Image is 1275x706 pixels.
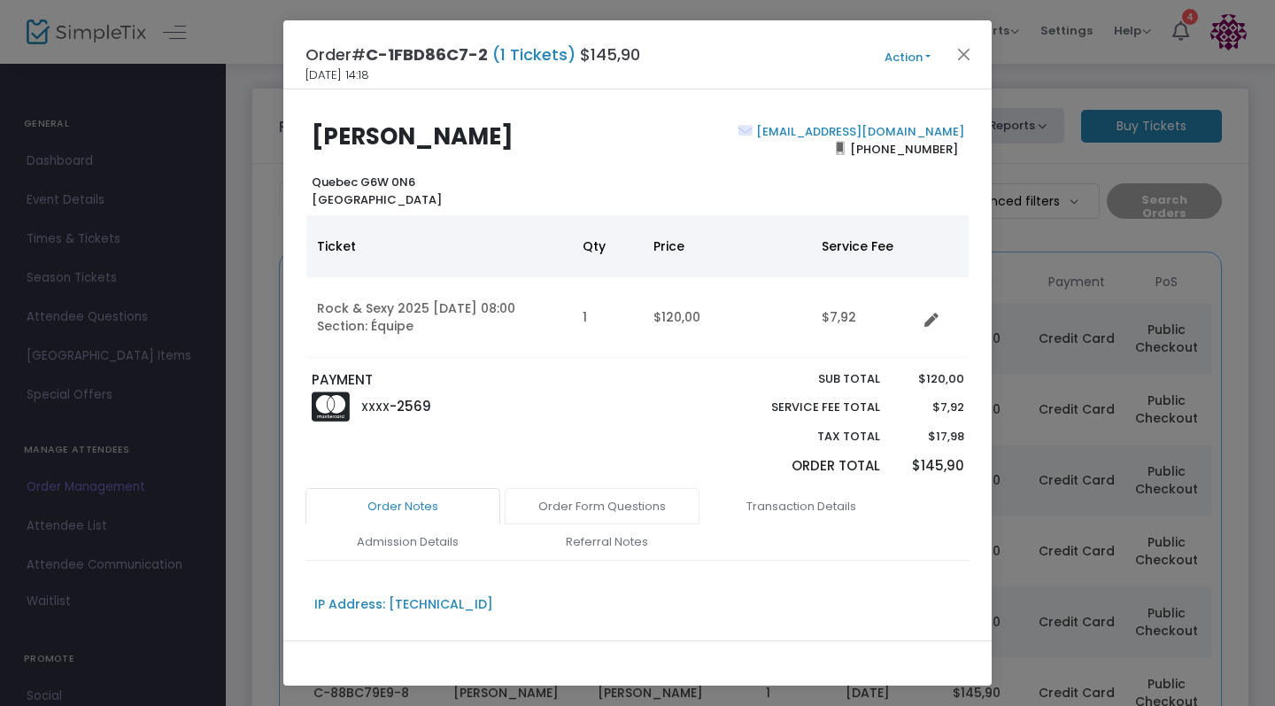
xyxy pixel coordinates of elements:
[811,277,917,358] td: $7,92
[312,370,630,391] p: PAYMENT
[753,123,964,140] a: [EMAIL_ADDRESS][DOMAIN_NAME]
[643,215,811,277] th: Price
[572,277,643,358] td: 1
[845,135,964,163] span: [PHONE_NUMBER]
[305,66,369,84] span: [DATE] 14:18
[306,277,572,358] td: Rock & Sexy 2025 [DATE] 08:00 Section: Équipe
[897,428,963,446] p: $17,98
[897,456,963,477] p: $145,90
[730,428,880,446] p: Tax Total
[312,120,514,152] b: [PERSON_NAME]
[305,488,500,525] a: Order Notes
[310,524,505,561] a: Admission Details
[643,277,811,358] td: $120,00
[361,400,390,415] span: XXXX
[730,370,880,388] p: Sub total
[312,174,442,208] b: Quebec G6W 0N6 [GEOGRAPHIC_DATA]
[572,215,643,277] th: Qty
[505,488,699,525] a: Order Form Questions
[306,215,572,277] th: Ticket
[730,399,880,416] p: Service Fee Total
[306,215,969,358] div: Data table
[730,456,880,477] p: Order Total
[953,43,976,66] button: Close
[488,43,580,66] span: (1 Tickets)
[314,595,493,614] div: IP Address: [TECHNICAL_ID]
[897,399,963,416] p: $7,92
[704,488,899,525] a: Transaction Details
[509,524,704,561] a: Referral Notes
[366,43,488,66] span: C-1FBD86C7-2
[390,397,431,415] span: -2569
[897,370,963,388] p: $120,00
[811,215,917,277] th: Service Fee
[854,48,961,67] button: Action
[305,43,640,66] h4: Order# $145,90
